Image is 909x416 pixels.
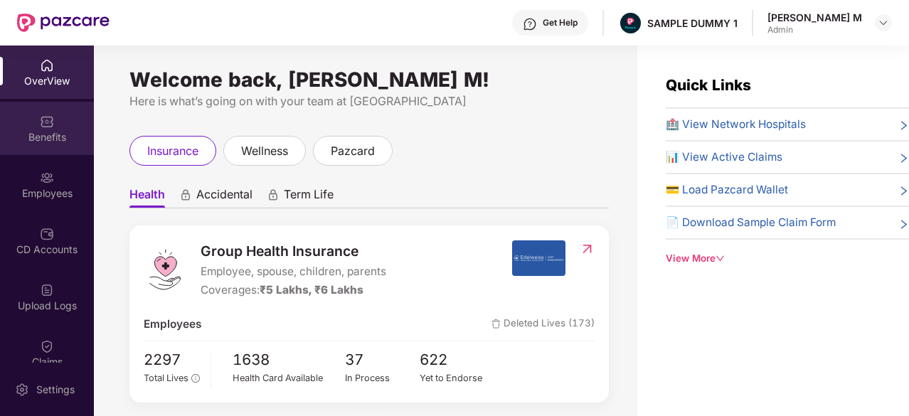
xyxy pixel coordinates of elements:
span: Employee, spouse, children, parents [201,263,386,280]
div: animation [179,188,192,201]
span: info-circle [191,374,199,382]
span: Total Lives [144,373,188,383]
img: New Pazcare Logo [17,14,110,32]
img: svg+xml;base64,PHN2ZyBpZD0iQ0RfQWNjb3VudHMiIGRhdGEtbmFtZT0iQ0QgQWNjb3VudHMiIHhtbG5zPSJodHRwOi8vd3... [40,227,54,241]
span: down [716,254,725,263]
span: Term Life [284,187,334,208]
img: svg+xml;base64,PHN2ZyBpZD0iU2V0dGluZy0yMHgyMCIgeG1sbnM9Imh0dHA6Ly93d3cudzMub3JnLzIwMDAvc3ZnIiB3aW... [15,383,29,397]
img: logo [144,248,186,291]
span: right [898,119,909,133]
span: 🏥 View Network Hospitals [666,116,806,133]
div: Here is what’s going on with your team at [GEOGRAPHIC_DATA] [129,92,609,110]
img: insurerIcon [512,240,565,276]
span: right [898,184,909,198]
img: svg+xml;base64,PHN2ZyBpZD0iQmVuZWZpdHMiIHhtbG5zPSJodHRwOi8vd3d3LnczLm9yZy8yMDAwL3N2ZyIgd2lkdGg9Ij... [40,114,54,129]
div: Get Help [543,17,578,28]
span: 2297 [144,348,200,372]
span: wellness [241,142,288,160]
span: Deleted Lives (173) [491,316,595,333]
div: Welcome back, [PERSON_NAME] M! [129,74,609,85]
span: 📊 View Active Claims [666,149,782,166]
img: svg+xml;base64,PHN2ZyBpZD0iSG9tZSIgeG1sbnM9Imh0dHA6Ly93d3cudzMub3JnLzIwMDAvc3ZnIiB3aWR0aD0iMjAiIG... [40,58,54,73]
div: SAMPLE DUMMY 1 [647,16,738,30]
span: ₹5 Lakhs, ₹6 Lakhs [260,283,363,297]
div: In Process [345,371,420,385]
div: Settings [32,383,79,397]
img: svg+xml;base64,PHN2ZyBpZD0iSGVscC0zMngzMiIgeG1sbnM9Imh0dHA6Ly93d3cudzMub3JnLzIwMDAvc3ZnIiB3aWR0aD... [523,17,537,31]
span: 1638 [233,348,345,372]
div: [PERSON_NAME] M [767,11,862,24]
img: svg+xml;base64,PHN2ZyBpZD0iQ2xhaW0iIHhtbG5zPSJodHRwOi8vd3d3LnczLm9yZy8yMDAwL3N2ZyIgd2lkdGg9IjIwIi... [40,339,54,353]
span: Quick Links [666,76,751,94]
span: 622 [420,348,495,372]
img: deleteIcon [491,319,501,329]
span: right [898,151,909,166]
img: RedirectIcon [580,242,595,256]
div: Health Card Available [233,371,345,385]
div: Yet to Endorse [420,371,495,385]
img: svg+xml;base64,PHN2ZyBpZD0iVXBsb2FkX0xvZ3MiIGRhdGEtbmFtZT0iVXBsb2FkIExvZ3MiIHhtbG5zPSJodHRwOi8vd3... [40,283,54,297]
span: Employees [144,316,201,333]
img: svg+xml;base64,PHN2ZyBpZD0iRW1wbG95ZWVzIiB4bWxucz0iaHR0cDovL3d3dy53My5vcmcvMjAwMC9zdmciIHdpZHRoPS... [40,171,54,185]
span: Health [129,187,165,208]
div: View More [666,251,909,266]
span: Group Health Insurance [201,240,386,262]
div: animation [267,188,280,201]
div: Admin [767,24,862,36]
span: 💳 Load Pazcard Wallet [666,181,788,198]
span: right [898,217,909,231]
span: 37 [345,348,420,372]
div: Coverages: [201,282,386,299]
span: insurance [147,142,198,160]
span: Accidental [196,187,253,208]
span: pazcard [331,142,375,160]
img: Pazcare_Alternative_logo-01-01.png [620,13,641,33]
span: 📄 Download Sample Claim Form [666,214,836,231]
img: svg+xml;base64,PHN2ZyBpZD0iRHJvcGRvd24tMzJ4MzIiIHhtbG5zPSJodHRwOi8vd3d3LnczLm9yZy8yMDAwL3N2ZyIgd2... [878,17,889,28]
